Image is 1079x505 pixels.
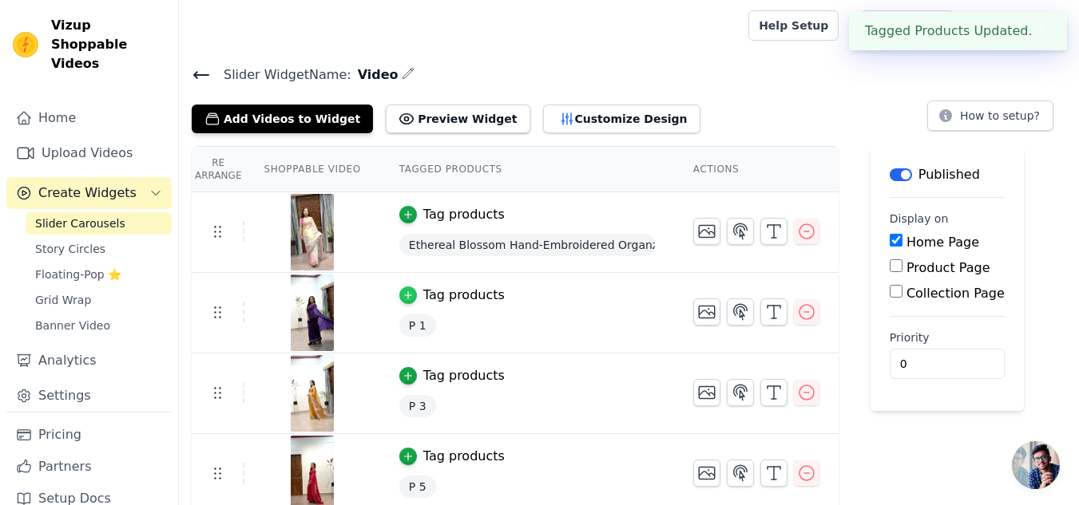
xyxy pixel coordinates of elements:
[35,292,91,308] span: Grid Wrap
[906,235,979,250] label: Home Page
[26,212,172,235] a: Slider Carousels
[748,10,839,41] a: Help Setup
[906,260,990,275] label: Product Page
[386,105,530,133] button: Preview Widget
[6,102,172,134] a: Home
[966,11,1066,40] button: K KD Fashion
[992,11,1066,40] p: KD Fashion
[1033,22,1051,41] button: Close
[13,32,38,57] img: Vizup
[6,419,172,451] a: Pricing
[399,286,505,305] button: Tag products
[6,380,172,412] a: Settings
[192,105,373,133] button: Add Videos to Widget
[26,314,172,337] a: Banner Video
[192,147,244,192] th: Re Arrange
[399,366,505,385] button: Tag products
[399,447,505,466] button: Tag products
[693,460,720,487] button: Change Thumbnail
[290,355,335,432] img: vizup-images-9631.png
[399,395,436,417] span: P 3
[1012,441,1060,489] div: Open chat
[26,238,172,260] a: Story Circles
[906,286,1005,301] label: Collection Page
[290,194,335,270] img: vizup-images-99ba.png
[849,12,1067,50] div: Tagged Products Updated.
[402,64,415,85] div: Edit Name
[380,147,674,192] th: Tagged Products
[6,345,172,377] a: Analytics
[38,183,137,203] span: Create Widgets
[51,16,165,73] span: Vizup Shoppable Videos
[423,366,505,385] div: Tag products
[693,218,720,245] button: Change Thumbnail
[423,447,505,466] div: Tag products
[290,274,335,351] img: vizup-images-0866.png
[399,234,655,256] span: Ethereal Blossom Hand-Embroidered Organza Saree
[35,318,110,333] span: Banner Video
[890,211,949,227] legend: Display on
[399,475,436,498] span: P 5
[211,65,351,85] span: Slider Widget Name:
[693,379,720,406] button: Change Thumbnail
[6,177,172,209] button: Create Widgets
[35,215,125,231] span: Slider Carousels
[693,298,720,325] button: Change Thumbnail
[244,147,379,192] th: Shoppable Video
[861,10,953,41] a: Book Demo
[26,289,172,311] a: Grid Wrap
[6,451,172,483] a: Partners
[927,112,1053,127] a: How to setup?
[35,266,121,282] span: Floating-Pop ⭐
[890,329,1005,345] label: Priority
[927,101,1053,131] button: How to setup?
[35,241,105,257] span: Story Circles
[674,147,839,192] th: Actions
[351,65,399,85] span: Video
[423,205,505,224] div: Tag products
[399,314,436,337] span: P 1
[543,105,700,133] button: Customize Design
[26,263,172,286] a: Floating-Pop ⭐
[6,137,172,169] a: Upload Videos
[423,286,505,305] div: Tag products
[918,165,980,184] p: Published
[399,205,505,224] button: Tag products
